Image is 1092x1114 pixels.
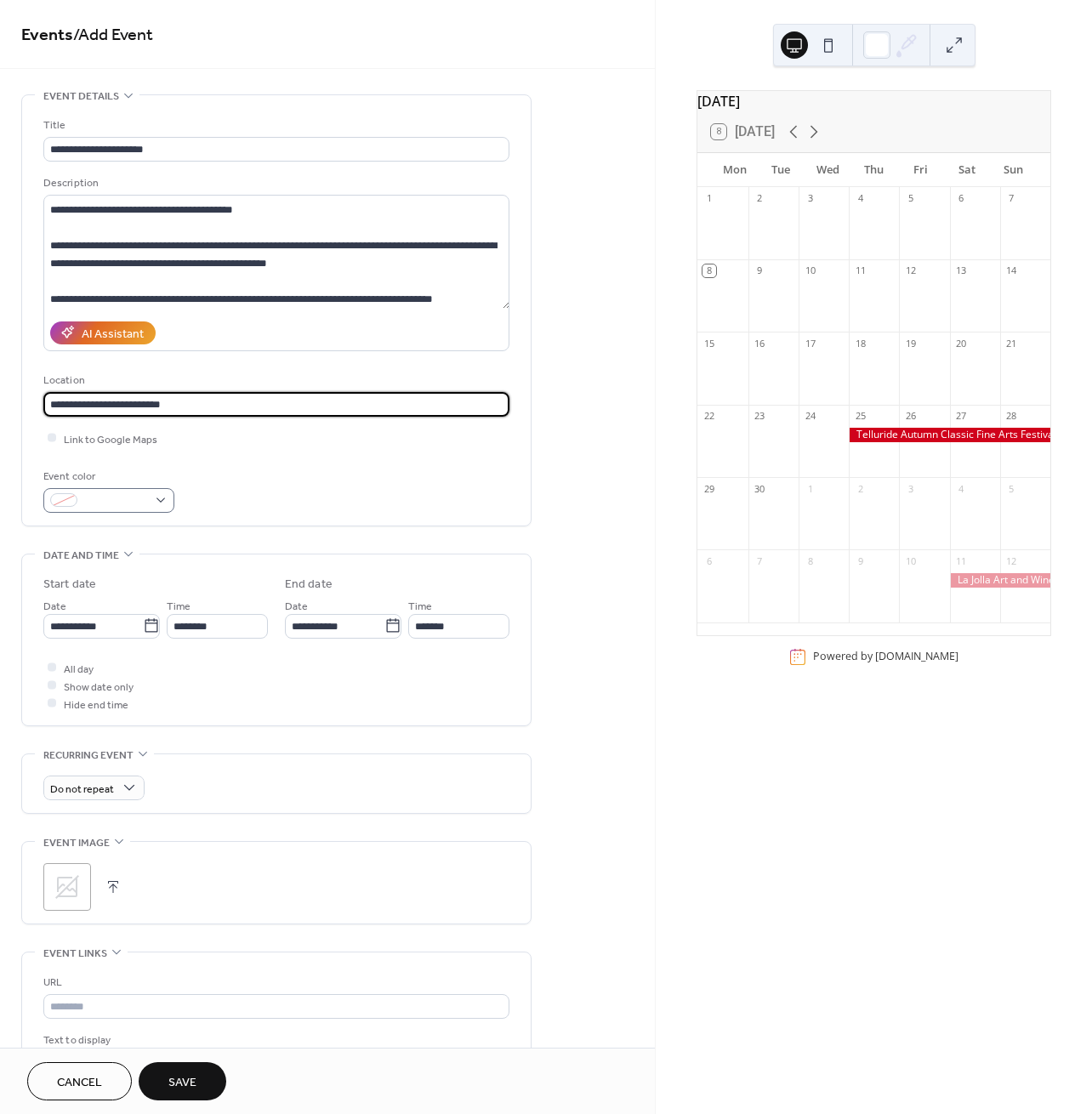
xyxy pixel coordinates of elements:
div: [DATE] [697,91,1050,111]
div: Text to display [43,1032,506,1049]
a: Events [21,19,73,52]
span: Time [408,597,432,615]
div: Thu [850,153,897,187]
div: 8 [804,554,816,567]
div: 10 [904,554,917,567]
div: 8 [702,264,715,277]
div: 30 [754,482,766,495]
a: [DOMAIN_NAME] [875,650,958,664]
div: 20 [955,337,968,350]
div: 4 [854,192,867,205]
span: / Add Event [73,19,153,52]
span: Event image [43,834,110,852]
div: 1 [702,192,715,205]
div: 3 [804,192,816,205]
div: Title [43,117,506,134]
button: Cancel [27,1062,132,1100]
span: Do not repeat [50,779,114,799]
div: 11 [854,264,867,277]
span: Date and time [43,547,119,565]
span: All day [64,660,94,678]
div: 5 [904,192,917,205]
span: Event details [43,88,119,105]
div: 9 [754,264,766,277]
div: 22 [702,410,715,423]
div: 14 [1005,264,1018,277]
div: 9 [854,554,867,567]
div: 29 [702,482,715,495]
div: 17 [804,337,816,350]
span: Show date only [64,678,134,696]
div: Telluride Autumn Classic Fine Arts Festival 2025 [849,428,1050,442]
div: Location [43,372,506,389]
div: Start date [43,576,96,594]
div: Tue [758,153,805,187]
div: 12 [1005,554,1018,567]
div: 19 [904,337,917,350]
div: Fri [897,153,944,187]
div: 28 [1005,410,1018,423]
div: 3 [904,482,917,495]
div: Powered by [813,650,958,664]
div: 24 [804,410,816,423]
div: 23 [754,410,766,423]
div: 10 [804,264,816,277]
span: Time [167,597,191,615]
div: Wed [805,153,851,187]
div: AI Assistant [82,325,144,343]
div: Sun [990,153,1037,187]
div: La Jolla Art and Wine 2025 [950,573,1050,588]
div: 7 [754,554,766,567]
div: URL [43,974,506,992]
div: 13 [955,264,968,277]
div: Description [43,174,506,192]
div: 18 [854,337,867,350]
span: Save [168,1074,196,1092]
div: 2 [854,482,867,495]
span: Event links [43,945,107,963]
div: Mon [711,153,758,187]
span: Link to Google Maps [64,430,157,448]
div: 25 [854,410,867,423]
div: 5 [1005,482,1018,495]
div: End date [285,576,333,594]
button: AI Assistant [50,321,156,344]
div: 12 [904,264,917,277]
div: 16 [754,337,766,350]
div: ; [43,863,91,911]
div: 6 [702,554,715,567]
div: 11 [955,554,968,567]
div: 27 [955,410,968,423]
div: 7 [1005,192,1018,205]
div: 26 [904,410,917,423]
div: 4 [955,482,968,495]
div: 1 [804,482,816,495]
span: Date [43,597,66,615]
button: Save [139,1062,226,1100]
div: 6 [955,192,968,205]
div: Sat [944,153,991,187]
div: 21 [1005,337,1018,350]
span: Date [285,597,308,615]
div: 2 [754,192,766,205]
span: Cancel [57,1074,102,1092]
span: Hide end time [64,696,128,713]
span: Recurring event [43,747,134,764]
div: 15 [702,337,715,350]
div: Event color [43,468,171,486]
